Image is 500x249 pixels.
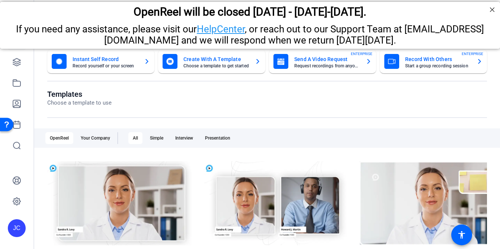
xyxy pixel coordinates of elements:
div: OpenReel [45,132,73,144]
a: HelpCenter [197,22,245,33]
button: Record With OthersStart a group recording sessionENTERPRISE [380,50,487,73]
mat-card-subtitle: Start a group recording session [405,64,471,68]
mat-icon: accessibility [457,230,466,239]
div: Interview [171,132,198,144]
div: JC [8,219,26,237]
mat-card-subtitle: Choose a template to get started [183,64,249,68]
mat-card-title: Create With A Template [183,55,249,64]
div: Presentation [201,132,235,144]
mat-card-title: Record With Others [405,55,471,64]
p: Choose a template to use [47,99,112,107]
button: Create With A TemplateChoose a template to get started [158,50,265,73]
span: ENTERPRISE [351,51,372,57]
mat-card-subtitle: Record yourself or your screen [73,64,138,68]
h1: Templates [47,90,112,99]
mat-card-subtitle: Request recordings from anyone, anywhere [294,64,360,68]
button: Send A Video RequestRequest recordings from anyone, anywhereENTERPRISE [269,50,376,73]
span: ENTERPRISE [462,51,483,57]
button: Instant Self RecordRecord yourself or your screen [47,50,154,73]
div: Your Company [76,132,115,144]
div: OpenReel will be closed [DATE] - [DATE]-[DATE]. [9,3,491,16]
div: Simple [145,132,168,144]
mat-card-title: Send A Video Request [294,55,360,64]
mat-card-title: Instant Self Record [73,55,138,64]
span: If you need any assistance, please visit our , or reach out to our Support Team at [EMAIL_ADDRESS... [16,22,484,44]
div: All [128,132,142,144]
